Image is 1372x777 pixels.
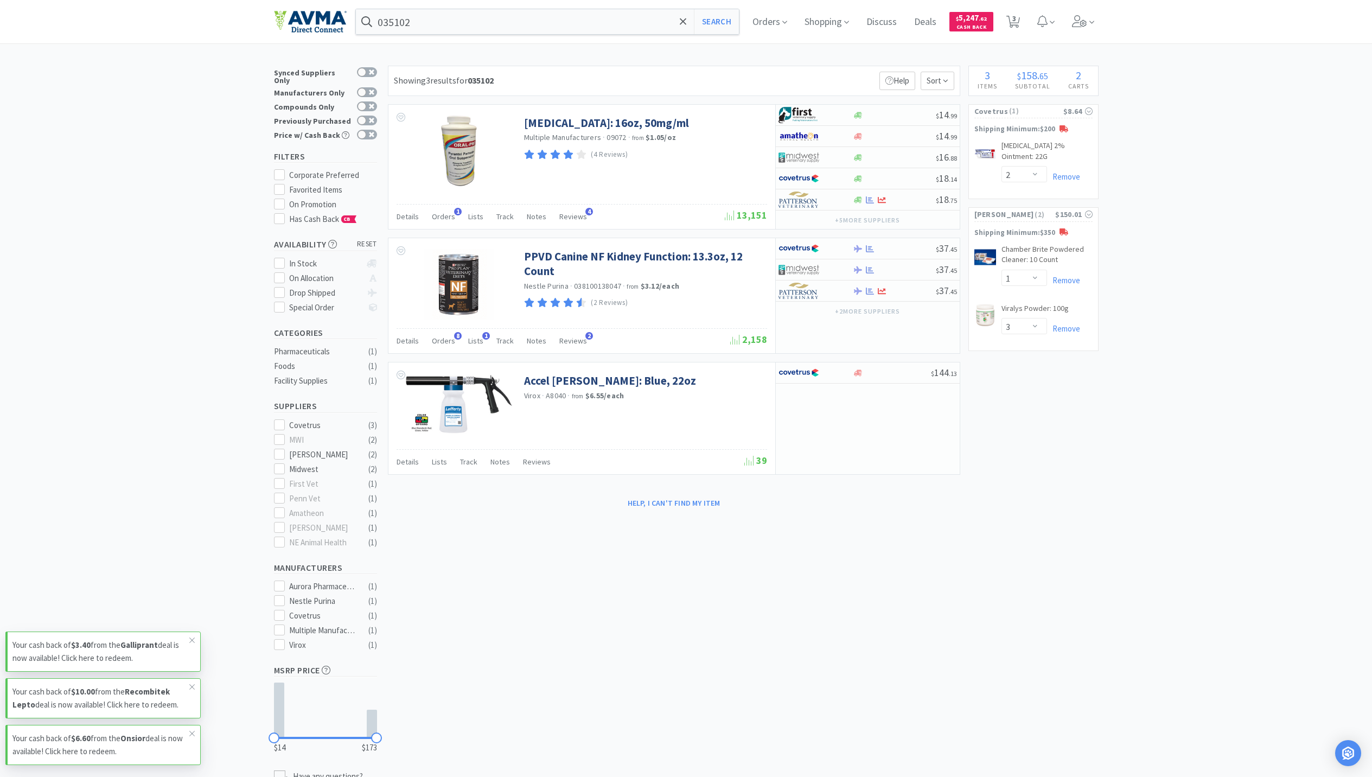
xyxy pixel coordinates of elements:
[570,281,572,291] span: ·
[368,448,377,461] div: ( 2 )
[778,240,819,257] img: 77fca1acd8b6420a9015268ca798ef17_1.png
[456,75,494,86] span: for
[368,419,377,432] div: ( 3 )
[1001,303,1069,319] a: Viralys Powder: 100g
[397,336,419,346] span: Details
[936,133,939,141] span: $
[274,130,352,139] div: Price w/ Cash Back
[368,521,377,534] div: ( 1 )
[274,345,362,358] div: Pharmaceuticals
[289,507,356,520] div: Amatheon
[936,193,957,206] span: 18
[1001,141,1093,166] a: [MEDICAL_DATA] 2% Ointment: 22G
[725,209,767,221] span: 13,151
[274,741,285,754] span: $14
[1006,70,1060,81] div: .
[949,154,957,162] span: . 88
[468,212,483,221] span: Lists
[969,124,1098,135] p: Shipping Minimum: $200
[394,74,494,88] div: Showing 3 results
[368,492,377,505] div: ( 1 )
[936,154,939,162] span: $
[405,373,513,436] img: 03d5250a96db45d18d8620313e510b71_549587.png
[368,360,377,373] div: ( 1 )
[523,457,551,467] span: Reviews
[397,457,419,467] span: Details
[936,196,939,205] span: $
[778,149,819,165] img: 4dd14cff54a648ac9e977f0c5da9bc2e_5.png
[559,212,587,221] span: Reviews
[274,374,362,387] div: Facility Supplies
[289,214,357,224] span: Has Cash Back
[936,112,939,120] span: $
[829,304,905,319] button: +2more suppliers
[778,262,819,278] img: 4dd14cff54a648ac9e977f0c5da9bc2e_5.png
[949,245,957,253] span: . 45
[120,733,145,743] strong: Onsior
[646,132,676,142] strong: $1.05 / oz
[468,75,494,86] strong: 035102
[432,212,455,221] span: Orders
[949,175,957,183] span: . 14
[289,448,356,461] div: [PERSON_NAME]
[949,7,993,36] a: $5,247.62Cash Back
[559,336,587,346] span: Reviews
[949,112,957,120] span: . 99
[424,249,494,320] img: 76b67b3cac73493db53f590c04d90974_112925.gif
[936,175,939,183] span: $
[342,216,353,222] span: CB
[936,130,957,142] span: 14
[585,391,624,400] strong: $6.55 / each
[936,263,957,276] span: 37
[524,281,569,291] a: Nestle Purina
[274,238,377,251] h5: Availability
[936,172,957,184] span: 18
[289,536,356,549] div: NE Animal Health
[289,169,377,182] div: Corporate Preferred
[71,686,95,697] strong: $10.00
[527,212,546,221] span: Notes
[289,624,356,637] div: Multiple Manufacturers
[585,208,593,215] span: 4
[496,336,514,346] span: Track
[1006,81,1060,91] h4: Subtotal
[274,327,377,339] h5: Categories
[289,257,361,270] div: In Stock
[368,477,377,491] div: ( 1 )
[1008,106,1063,117] span: ( 1 )
[1001,244,1093,270] a: Chamber Brite Powdered Cleaner: 10 Count
[1033,209,1055,220] span: ( 2 )
[974,105,1008,117] span: Covetrus
[289,183,377,196] div: Favorited Items
[368,507,377,520] div: ( 1 )
[572,392,584,400] span: from
[524,132,602,142] a: Multiple Manufacturers
[289,301,361,314] div: Special Order
[490,457,510,467] span: Notes
[567,391,570,400] span: ·
[542,391,544,400] span: ·
[921,72,954,90] span: Sort
[289,272,361,285] div: On Allocation
[289,595,356,608] div: Nestle Purina
[591,297,628,309] p: (2 Reviews)
[289,639,356,652] div: Virox
[460,457,477,467] span: Track
[778,170,819,187] img: 77fca1acd8b6420a9015268ca798ef17_1.png
[362,741,377,754] span: $173
[623,281,625,291] span: ·
[368,580,377,593] div: ( 1 )
[274,562,377,574] h5: Manufacturers
[1076,68,1081,82] span: 2
[1021,68,1037,82] span: 158
[591,149,628,161] p: (4 Reviews)
[778,107,819,123] img: 67d67680309e4a0bb49a5ff0391dcc42_6.png
[949,288,957,296] span: . 45
[879,72,915,90] p: Help
[289,492,356,505] div: Penn Vet
[524,391,540,400] a: Virox
[949,196,957,205] span: . 75
[482,332,490,340] span: 1
[274,116,352,125] div: Previously Purchased
[274,10,347,33] img: e4e33dab9f054f5782a47901c742baa9_102.png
